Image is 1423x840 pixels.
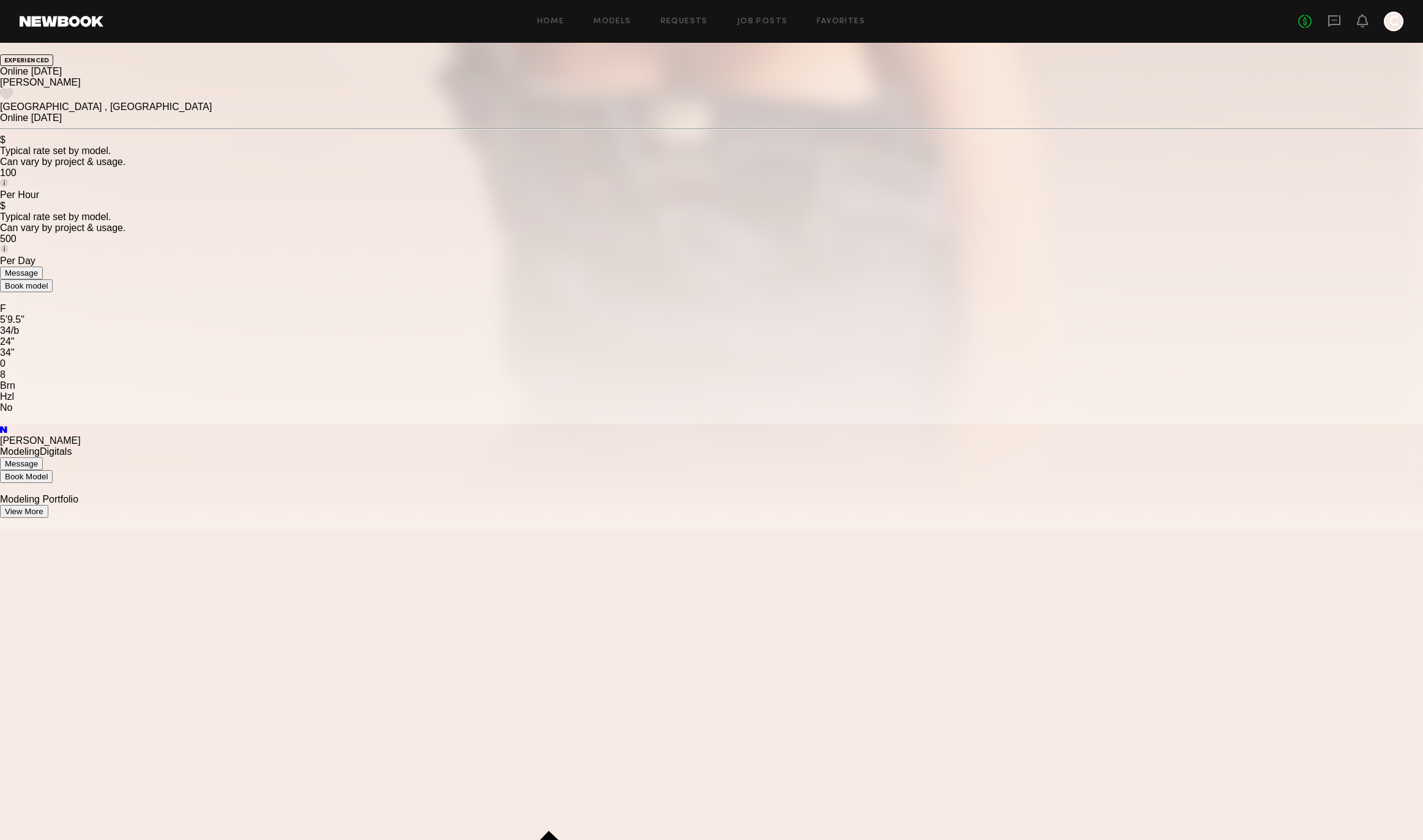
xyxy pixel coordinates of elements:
a: Digitals [40,446,72,457]
a: Requests [661,18,708,26]
a: Models [593,18,631,26]
a: Home [537,18,565,26]
a: Job Posts [737,18,788,26]
a: C [1384,12,1403,31]
a: Favorites [817,18,865,26]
